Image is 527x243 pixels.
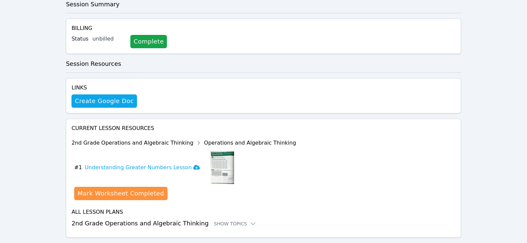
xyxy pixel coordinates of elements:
[74,164,82,172] span: # 1
[71,94,137,108] button: Create Google Doc
[71,124,456,132] h4: Current Lesson Resources
[92,35,125,43] div: unbilled
[71,219,456,228] h3: 2nd Grade Operations and Algebraic Thinking
[71,35,88,43] label: Status
[71,84,137,92] h4: Links
[214,220,256,227] button: Show Topics
[71,138,296,148] div: 2nd Grade Operations and Algebraic Thinking Operations and Algebraic Thinking
[130,35,167,48] a: Complete
[66,59,461,68] h3: Session Resources
[75,96,134,106] span: Create Google Doc
[77,189,164,198] div: Mark Worksheet Completed
[74,187,167,200] button: Mark Worksheet Completed
[74,151,205,184] button: #1Understanding Greater Numbers Lesson
[71,208,456,216] h4: All Lesson Plans
[85,164,200,172] h3: Understanding Greater Numbers Lesson
[210,151,234,184] img: Understanding Greater Numbers Lesson
[71,24,456,32] h4: Billing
